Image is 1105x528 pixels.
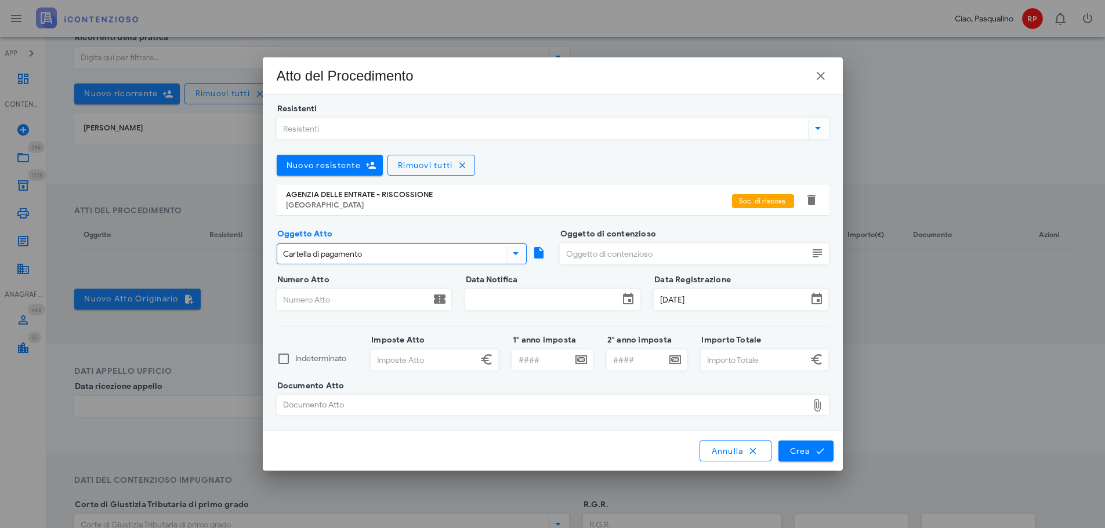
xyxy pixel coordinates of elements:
[789,446,823,456] span: Crea
[277,67,414,85] div: Atto del Procedimento
[286,161,361,170] span: Nuovo resistente
[700,440,771,461] button: Annulla
[711,446,760,456] span: Annulla
[651,274,731,286] label: Data Registrazione
[368,334,425,346] label: Imposte Atto
[698,334,761,346] label: Importo Totale
[513,350,572,370] input: ####
[371,350,477,370] input: Imposte Atto
[607,350,666,370] input: ####
[805,193,818,207] button: Elimina
[274,380,345,392] label: Documento Atto
[277,119,806,139] input: Resistenti
[557,228,657,240] label: Oggetto di contenzioso
[277,290,430,309] input: Numero Atto
[286,190,732,199] div: AGENZIA DELLE ENTRATE - RISCOSSIONE
[277,155,383,176] button: Nuovo resistente
[604,334,672,346] label: 2° anno imposta
[509,334,576,346] label: 1° anno imposta
[560,244,808,264] input: Oggetto di contenzioso
[277,396,808,414] div: Documento Atto
[274,274,329,286] label: Numero Atto
[701,350,807,370] input: Importo Totale
[295,353,357,365] label: Indeterminato
[739,194,787,208] span: Soc. di riscoss.
[277,244,503,264] input: Oggetto Atto
[387,155,476,176] button: Rimuovi tutti
[397,161,453,170] span: Rimuovi tutti
[274,103,317,115] label: Resistenti
[778,440,833,461] button: Crea
[286,201,732,210] div: [GEOGRAPHIC_DATA]
[274,228,333,240] label: Oggetto Atto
